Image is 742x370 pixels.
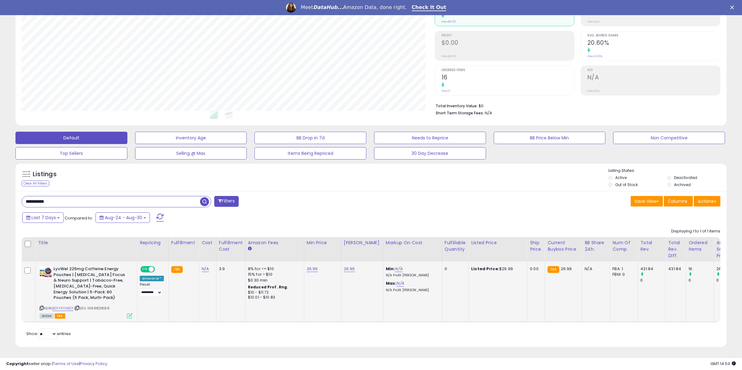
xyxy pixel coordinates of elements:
b: Total Inventory Value: [436,103,478,108]
b: Reduced Prof. Rng. [248,284,288,290]
div: Displaying 1 to 1 of 1 items [671,228,720,234]
div: $0.30 min [248,278,299,283]
span: ON [141,267,149,272]
div: Markup on Cost [386,240,439,246]
div: FBM: 0 [612,272,633,277]
div: ASIN: [40,266,132,318]
h2: 20.60% [587,39,720,48]
div: Fulfillable Quantity [445,240,466,253]
a: Privacy Policy [80,361,107,367]
button: Inventory Age [135,132,247,144]
span: Aug-24 - Aug-30 [105,215,142,221]
div: seller snap | | [6,361,107,367]
img: 51W1OGPbv3L._SL40_.jpg [40,266,52,279]
th: The percentage added to the cost of goods (COGS) that forms the calculator for Min & Max prices. [383,237,442,262]
button: BB Drop in 7d [254,132,366,144]
div: 0 [689,278,714,283]
div: 0.00 [530,266,540,272]
p: N/A Profit [PERSON_NAME] [386,288,437,292]
label: Active [615,175,627,180]
span: Ordered Items [441,69,574,72]
div: $26.99 [471,266,522,272]
button: Aug-24 - Aug-30 [96,212,150,223]
div: Amazon Fees [248,240,301,246]
span: All listings currently available for purchase on Amazon [40,313,54,319]
label: Out of Stock [615,182,638,187]
a: B0FFKYH8D1 [52,306,73,311]
span: Last 7 Days [32,215,56,221]
li: $0 [436,102,716,109]
small: Prev: N/A [587,20,599,23]
span: FBA [55,313,65,319]
div: 15% for > $10 [248,272,299,277]
div: Total Rev. [640,240,663,253]
b: Listed Price: [471,266,499,272]
h2: N/A [587,74,720,82]
a: Check It Out [412,4,446,11]
span: Compared to: [65,215,93,221]
button: Top Sellers [15,147,127,159]
div: Close [730,6,736,9]
small: Prev: N/A [587,89,599,93]
p: N/A Profit [PERSON_NAME] [386,273,437,278]
div: Num of Comp. [612,240,635,253]
span: 26.99 [561,266,572,272]
span: Avg. Buybox Share [587,34,720,37]
button: Last 7 Days [22,212,64,223]
strong: Copyright [6,361,29,367]
div: Ordered Items [689,240,711,253]
div: Current Buybox Price [548,240,579,253]
button: Save View [631,196,663,206]
small: FBA [171,266,183,273]
h2: 16 [441,74,574,82]
b: Short Term Storage Fees: [436,110,484,116]
div: $10.01 - $10.83 [248,295,299,300]
div: Fulfillment [171,240,196,246]
span: Show: entries [26,331,71,337]
label: Deactivated [674,175,697,180]
div: 431.84 [668,266,681,272]
i: DataHub... [313,4,343,10]
div: Cost [202,240,214,246]
small: Amazon Fees. [248,246,252,252]
span: Profit [441,34,574,37]
p: Listing States: [608,168,727,174]
a: 26.99 [344,266,355,272]
button: BB Price Below Min [494,132,606,144]
div: 16 [689,266,714,272]
h2: $0.00 [441,39,574,48]
small: Prev: 0.00% [587,54,602,58]
label: Archived [674,182,691,187]
h5: Listings [33,170,57,179]
div: Listed Price [471,240,525,246]
small: FBA [548,266,559,273]
div: 3.9 [219,266,241,272]
button: Filters [214,196,238,207]
button: Needs to Reprice [374,132,486,144]
div: 0 [445,266,464,272]
div: Min Price [307,240,339,246]
div: 0 [716,278,741,283]
button: Selling @ Max [135,147,247,159]
div: Fulfillment Cost [219,240,243,253]
div: Meet Amazon Data, done right. [301,4,407,11]
small: Prev: $0.00 [441,54,456,58]
div: FBA: 1 [612,266,633,272]
div: N/A [585,266,605,272]
div: Total Rev. Diff. [668,240,683,259]
button: 30 Day Decrease [374,147,486,159]
span: N/A [485,110,492,116]
button: Non Competitive [613,132,725,144]
b: Min: [386,266,395,272]
a: Terms of Use [53,361,79,367]
span: ROI [587,69,720,72]
div: Ship Price [530,240,542,253]
span: OFF [154,267,164,272]
button: Columns [664,196,693,206]
div: [PERSON_NAME] [344,240,381,246]
div: 0 [640,278,665,283]
button: Items Being Repriced [254,147,366,159]
div: 26.99 [716,266,741,272]
small: Prev: 0 [441,89,450,93]
span: Columns [668,198,687,204]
